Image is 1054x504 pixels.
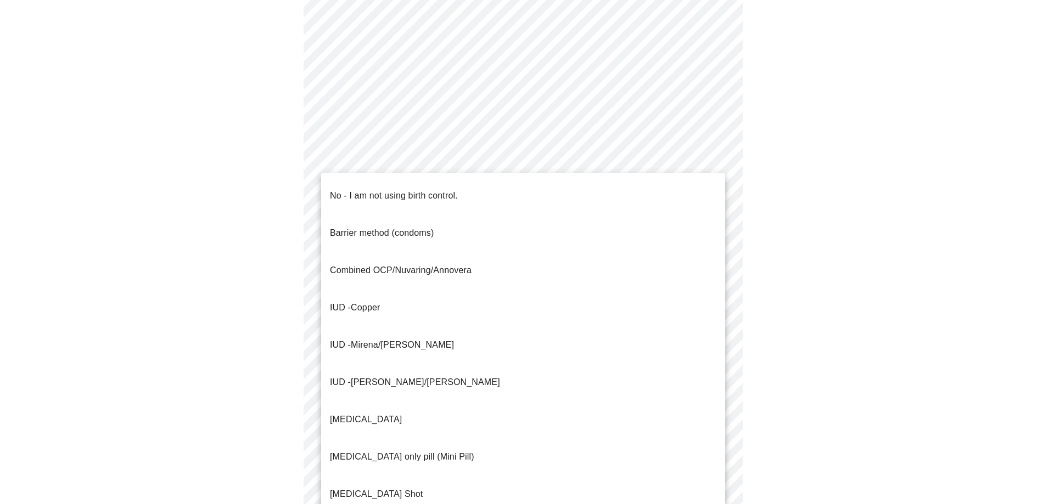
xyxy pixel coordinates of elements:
p: [MEDICAL_DATA] [330,413,402,426]
span: IUD - [330,377,351,387]
p: Copper [330,301,380,314]
p: No - I am not using birth control. [330,189,458,202]
p: [PERSON_NAME]/[PERSON_NAME] [330,376,500,389]
p: Barrier method (condoms) [330,226,434,240]
p: IUD - [330,338,454,352]
p: [MEDICAL_DATA] only pill (Mini Pill) [330,450,474,463]
span: IUD - [330,303,351,312]
p: [MEDICAL_DATA] Shot [330,488,423,501]
span: Mirena/[PERSON_NAME] [351,340,454,349]
p: Combined OCP/Nuvaring/Annovera [330,264,472,277]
